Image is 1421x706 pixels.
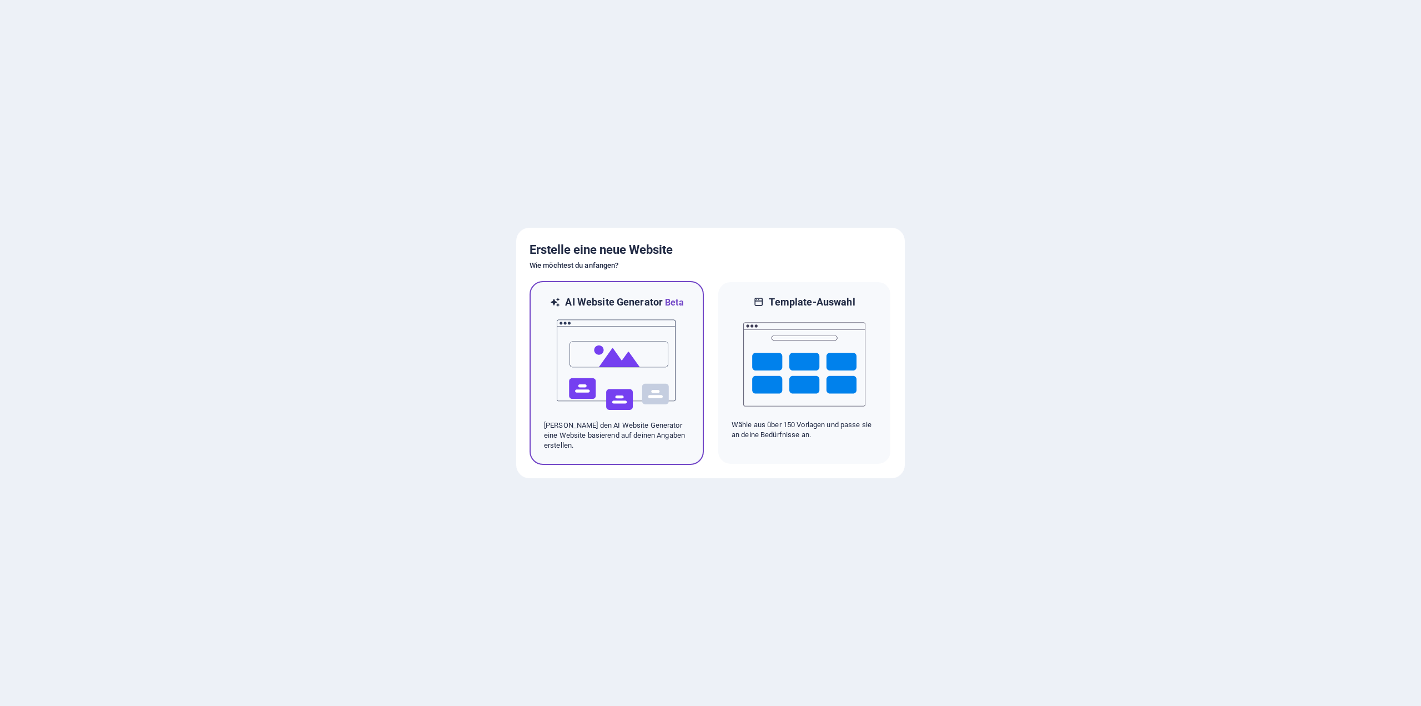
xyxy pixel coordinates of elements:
img: ai [556,309,678,420]
div: AI Website GeneratorBetaai[PERSON_NAME] den AI Website Generator eine Website basierend auf deine... [530,281,704,465]
h6: AI Website Generator [565,296,683,309]
span: Beta [663,297,684,308]
p: Wähle aus über 150 Vorlagen und passe sie an deine Bedürfnisse an. [732,420,877,440]
h6: Template-Auswahl [769,296,855,309]
h6: Wie möchtest du anfangen? [530,259,891,272]
h5: Erstelle eine neue Website [530,241,891,259]
p: [PERSON_NAME] den AI Website Generator eine Website basierend auf deinen Angaben erstellen. [544,420,689,450]
div: Template-AuswahlWähle aus über 150 Vorlagen und passe sie an deine Bedürfnisse an. [717,281,891,465]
